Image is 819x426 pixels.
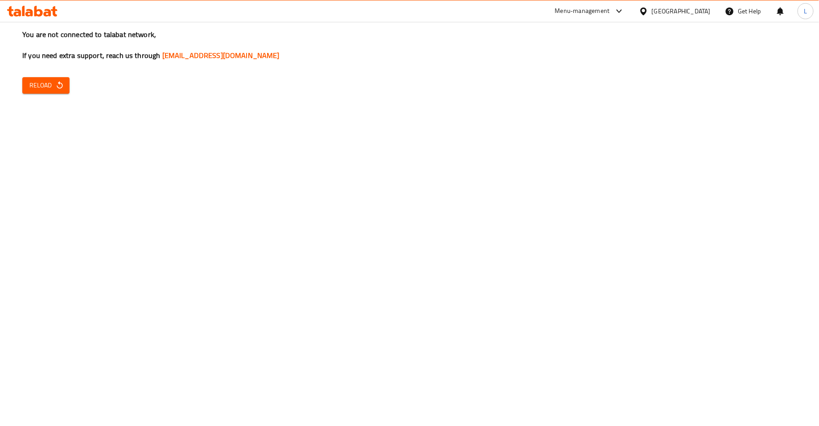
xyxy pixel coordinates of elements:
[162,49,280,62] a: [EMAIL_ADDRESS][DOMAIN_NAME]
[804,6,807,16] span: L
[652,6,711,16] div: [GEOGRAPHIC_DATA]
[22,77,70,94] button: Reload
[22,29,797,61] h3: You are not connected to talabat network, If you need extra support, reach us through
[29,80,62,91] span: Reload
[555,6,610,17] div: Menu-management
